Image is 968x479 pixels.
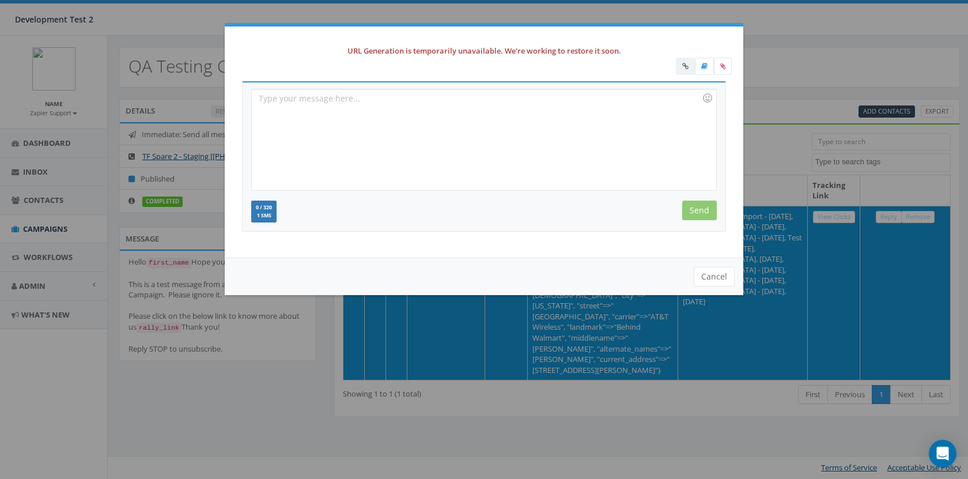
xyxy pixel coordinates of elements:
button: Cancel [694,267,735,286]
div: URL Generation is temporarily unavailable. We're working to restore it soon. [236,44,732,58]
div: Open Intercom Messenger [929,440,956,467]
span: 0 / 320 [256,204,272,211]
label: Insert Template Text [695,58,714,75]
label: Create Links [676,58,695,75]
span: Attach your media [714,58,732,75]
span: 1 SMS [256,213,272,218]
input: Send [682,201,717,220]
